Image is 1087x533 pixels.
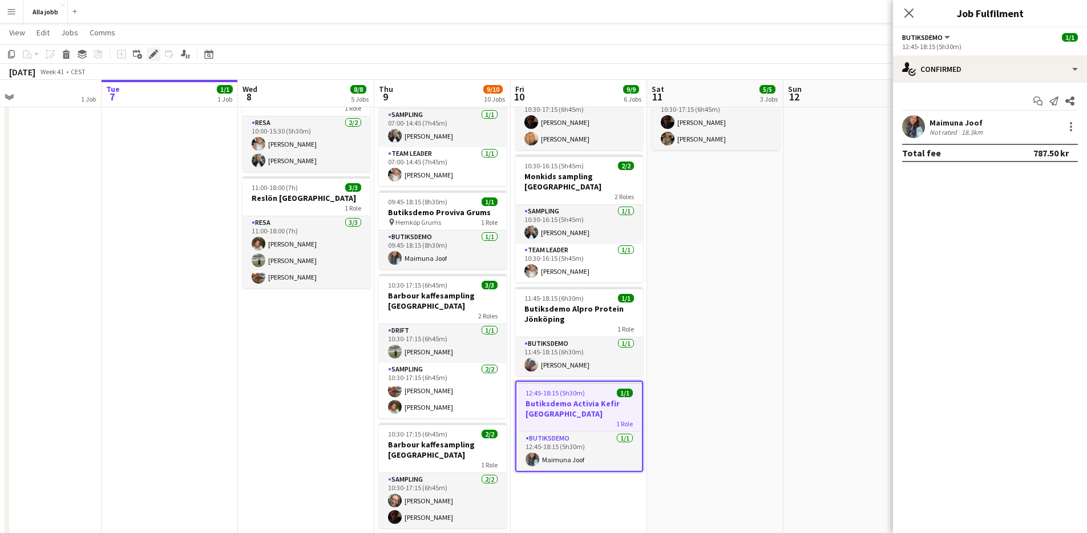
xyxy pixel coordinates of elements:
[524,161,584,170] span: 10:30-16:15 (5h45m)
[243,84,257,94] span: Wed
[515,84,524,94] span: Fri
[243,116,370,172] app-card-role: Resa2/210:00-15:30 (5h30m)[PERSON_NAME][PERSON_NAME]
[524,294,584,302] span: 11:45-18:15 (6h30m)
[56,25,83,40] a: Jobs
[379,207,507,217] h3: Butiksdemo Proviva Grums
[515,171,643,192] h3: Monkids sampling [GEOGRAPHIC_DATA]
[5,25,30,40] a: View
[379,108,507,147] app-card-role: Sampling1/107:00-14:45 (7h45m)[PERSON_NAME]
[345,104,361,112] span: 1 Role
[61,27,78,38] span: Jobs
[351,95,369,103] div: 5 Jobs
[515,95,643,150] app-card-role: Sampling2/210:30-17:15 (6h45m)[PERSON_NAME][PERSON_NAME]
[9,66,35,78] div: [DATE]
[618,161,634,170] span: 2/2
[243,76,370,172] app-job-card: 10:00-15:30 (5h30m)2/2Reslön [GEOGRAPHIC_DATA]1 RoleResa2/210:00-15:30 (5h30m)[PERSON_NAME][PERSO...
[478,312,498,320] span: 2 Roles
[90,27,115,38] span: Comms
[252,183,298,192] span: 11:00-18:00 (7h)
[514,90,524,103] span: 10
[516,432,642,471] app-card-role: Butiksdemo1/112:45-18:15 (5h30m)Maimuna Joof
[379,58,507,186] app-job-card: 07:00-14:45 (7h45m)2/2Monkids sampling [GEOGRAPHIC_DATA]2 RolesSampling1/107:00-14:45 (7h45m)[PER...
[243,176,370,288] app-job-card: 11:00-18:00 (7h)3/3Reslön [GEOGRAPHIC_DATA]1 RoleResa3/311:00-18:00 (7h)[PERSON_NAME][PERSON_NAME...
[482,197,498,206] span: 1/1
[106,84,120,94] span: Tue
[104,90,120,103] span: 7
[481,218,498,227] span: 1 Role
[484,95,505,103] div: 10 Jobs
[902,42,1078,51] div: 12:45-18:15 (5h30m)
[482,430,498,438] span: 2/2
[482,281,498,289] span: 3/3
[617,325,634,333] span: 1 Role
[617,389,633,397] span: 1/1
[1033,147,1069,159] div: 787.50 kr
[217,95,232,103] div: 1 Job
[959,128,985,136] div: 18.3km
[786,90,802,103] span: 12
[650,90,664,103] span: 11
[902,147,941,159] div: Total fee
[515,155,643,282] app-job-card: 10:30-16:15 (5h45m)2/2Monkids sampling [GEOGRAPHIC_DATA]2 RolesSampling1/110:30-16:15 (5h45m)[PER...
[377,90,393,103] span: 9
[902,33,943,42] span: Butiksdemo
[930,128,959,136] div: Not rated
[516,398,642,419] h3: Butiksdemo Activia Kefir [GEOGRAPHIC_DATA]
[379,423,507,528] app-job-card: 10:30-17:15 (6h45m)2/2Barbour kaffesampling [GEOGRAPHIC_DATA]1 RoleSampling2/210:30-17:15 (6h45m)...
[623,85,639,94] span: 9/9
[483,85,503,94] span: 9/10
[32,25,54,40] a: Edit
[515,287,643,376] app-job-card: 11:45-18:15 (6h30m)1/1Butiksdemo Alpro Protein Jönköping1 RoleButiksdemo1/111:45-18:15 (6h30m)[PE...
[81,95,96,103] div: 1 Job
[760,95,778,103] div: 3 Jobs
[616,419,633,428] span: 1 Role
[388,281,447,289] span: 10:30-17:15 (6h45m)
[379,290,507,311] h3: Barbour kaffesampling [GEOGRAPHIC_DATA]
[615,192,634,201] span: 2 Roles
[624,95,641,103] div: 6 Jobs
[379,324,507,363] app-card-role: Drift1/110:30-17:15 (6h45m)[PERSON_NAME]
[526,389,585,397] span: 12:45-18:15 (5h30m)
[618,294,634,302] span: 1/1
[345,183,361,192] span: 3/3
[652,95,779,150] app-card-role: Sampling2/210:30-17:15 (6h45m)[PERSON_NAME][PERSON_NAME]
[243,193,370,203] h3: Reslön [GEOGRAPHIC_DATA]
[893,55,1087,83] div: Confirmed
[23,1,68,23] button: Alla jobb
[241,90,257,103] span: 8
[217,85,233,94] span: 1/1
[515,304,643,324] h3: Butiksdemo Alpro Protein Jönköping
[85,25,120,40] a: Comms
[1062,33,1078,42] span: 1/1
[902,33,952,42] button: Butiksdemo
[379,191,507,269] app-job-card: 09:45-18:15 (8h30m)1/1Butiksdemo Proviva Grums Hemköp Grums1 RoleButiksdemo1/109:45-18:15 (8h30m)...
[388,197,447,206] span: 09:45-18:15 (8h30m)
[379,473,507,528] app-card-role: Sampling2/210:30-17:15 (6h45m)[PERSON_NAME][PERSON_NAME]
[759,85,775,94] span: 5/5
[379,439,507,460] h3: Barbour kaffesampling [GEOGRAPHIC_DATA]
[515,205,643,244] app-card-role: Sampling1/110:30-16:15 (5h45m)[PERSON_NAME]
[652,84,664,94] span: Sat
[9,27,25,38] span: View
[379,231,507,269] app-card-role: Butiksdemo1/109:45-18:15 (8h30m)Maimuna Joof
[515,337,643,376] app-card-role: Butiksdemo1/111:45-18:15 (6h30m)[PERSON_NAME]
[893,6,1087,21] h3: Job Fulfilment
[379,274,507,418] app-job-card: 10:30-17:15 (6h45m)3/3Barbour kaffesampling [GEOGRAPHIC_DATA]2 RolesDrift1/110:30-17:15 (6h45m)[P...
[515,381,643,472] app-job-card: 12:45-18:15 (5h30m)1/1Butiksdemo Activia Kefir [GEOGRAPHIC_DATA]1 RoleButiksdemo1/112:45-18:15 (5...
[388,430,447,438] span: 10:30-17:15 (6h45m)
[71,67,86,76] div: CEST
[38,67,66,76] span: Week 41
[379,147,507,186] app-card-role: Team Leader1/107:00-14:45 (7h45m)[PERSON_NAME]
[345,204,361,212] span: 1 Role
[243,216,370,288] app-card-role: Resa3/311:00-18:00 (7h)[PERSON_NAME][PERSON_NAME][PERSON_NAME]
[37,27,50,38] span: Edit
[350,85,366,94] span: 8/8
